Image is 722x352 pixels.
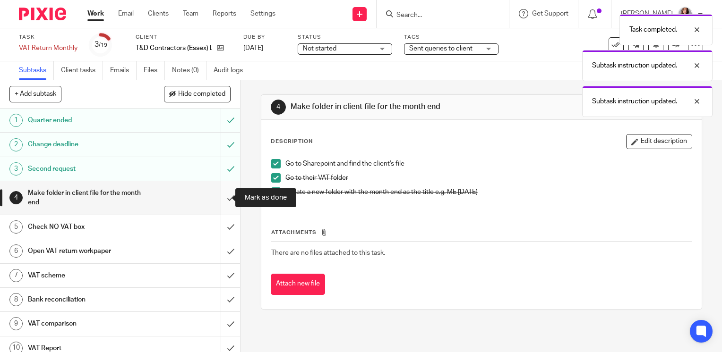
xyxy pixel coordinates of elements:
a: Reports [213,9,236,18]
div: 5 [9,220,23,234]
div: 4 [9,191,23,204]
img: IMG_0011.jpg [678,7,693,22]
span: [DATE] [243,45,263,51]
div: 8 [9,293,23,306]
a: Emails [110,61,137,80]
h1: Quarter ended [28,113,150,127]
span: Not started [303,45,336,52]
span: There are no files attached to this task. [271,250,385,256]
button: Hide completed [164,86,231,102]
div: 9 [9,317,23,330]
h1: Make folder in client file for the month end [291,102,501,112]
h1: Check NO VAT box [28,220,150,234]
p: Create a new folder with the month end as the title e.g. ME [DATE] [285,187,692,197]
span: Attachments [271,230,317,235]
a: Email [118,9,134,18]
p: Description [271,138,313,145]
button: Attach new file [271,274,325,295]
h1: Open VAT return workpaper [28,244,150,258]
div: 6 [9,244,23,258]
h1: VAT scheme [28,268,150,283]
p: Go to Sharepoint and find the client's file [285,159,692,168]
h1: Change deadline [28,137,150,151]
p: Task completed. [629,25,677,34]
div: 2 [9,138,23,151]
a: Notes (0) [172,61,206,80]
a: Work [87,9,104,18]
p: Subtask instruction updated. [592,97,677,106]
button: Edit description [626,134,692,149]
a: Clients [148,9,169,18]
p: Subtask instruction updated. [592,61,677,70]
h1: Make folder in client file for the month end [28,186,150,210]
a: Subtasks [19,61,54,80]
h1: VAT comparison [28,317,150,331]
div: 7 [9,269,23,282]
div: 4 [271,100,286,115]
small: /19 [99,42,107,48]
div: 3 [9,162,23,176]
label: Task [19,34,77,41]
span: Hide completed [178,91,225,98]
p: Go to their VAT folder [285,173,692,183]
h1: Second request [28,162,150,176]
a: Client tasks [61,61,103,80]
div: 1 [9,114,23,127]
img: Pixie [19,8,66,20]
a: Team [183,9,198,18]
div: 3 [95,39,107,50]
a: Settings [250,9,275,18]
label: Status [298,34,392,41]
a: Audit logs [214,61,250,80]
button: + Add subtask [9,86,61,102]
a: Files [144,61,165,80]
p: T&D Contractors (Essex) Ltd [136,43,212,53]
label: Due by [243,34,286,41]
label: Client [136,34,232,41]
div: VAT Return Monthly [19,43,77,53]
h1: Bank reconciliation [28,293,150,307]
